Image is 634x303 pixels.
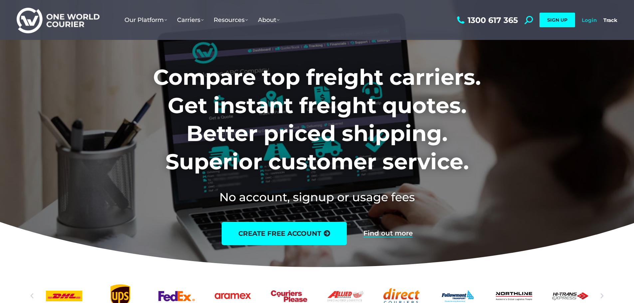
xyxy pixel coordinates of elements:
[603,17,617,23] a: Track
[253,10,285,30] a: About
[209,10,253,30] a: Resources
[214,16,248,24] span: Resources
[582,17,597,23] a: Login
[222,222,347,245] a: create free account
[124,16,167,24] span: Our Platform
[109,189,525,205] h2: No account, signup or usage fees
[177,16,204,24] span: Carriers
[172,10,209,30] a: Carriers
[539,13,575,27] a: SIGN UP
[547,17,567,23] span: SIGN UP
[17,7,100,34] img: One World Courier
[109,63,525,176] h1: Compare top freight carriers. Get instant freight quotes. Better priced shipping. Superior custom...
[258,16,280,24] span: About
[119,10,172,30] a: Our Platform
[455,16,518,24] a: 1300 617 365
[363,230,413,237] a: Find out more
